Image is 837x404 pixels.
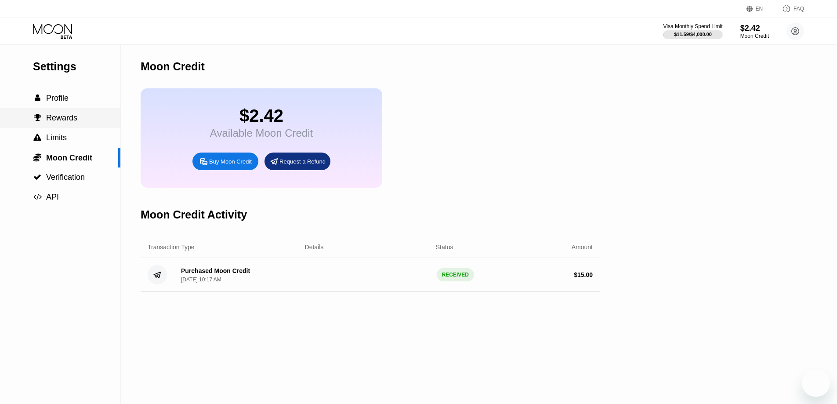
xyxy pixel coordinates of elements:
div:  [33,153,42,162]
div: $2.42 [210,106,313,126]
div: Buy Moon Credit [209,158,252,165]
span:  [33,193,42,201]
span:  [33,153,41,162]
span:  [33,173,41,181]
div: $2.42Moon Credit [740,24,769,39]
div: Moon Credit [141,60,205,73]
div: Moon Credit [740,33,769,39]
div:  [33,134,42,142]
div: EN [746,4,773,13]
span: Profile [46,94,69,102]
span:  [33,134,41,142]
span: Moon Credit [46,153,92,162]
div: Buy Moon Credit [192,153,258,170]
iframe: Number of unread messages [814,367,832,376]
span: Rewards [46,113,77,122]
div: [DATE] 10:17 AM [181,277,221,283]
div: $11.59 / $4,000.00 [674,32,712,37]
div: Amount [572,244,593,251]
div: Request a Refund [279,158,326,165]
div: Details [305,244,324,251]
div:  [33,114,42,122]
div: FAQ [773,4,804,13]
iframe: Button to launch messaging window, 2 unread messages [802,369,830,397]
span:  [35,94,40,102]
span: API [46,193,59,201]
span: Limits [46,133,67,142]
div: $ 15.00 [574,271,593,278]
div:  [33,173,42,181]
span:  [34,114,41,122]
div: Status [436,244,453,251]
div: Purchased Moon Credit [181,267,250,274]
div: Settings [33,60,120,73]
div: Available Moon Credit [210,127,313,139]
div: RECEIVED [437,268,474,281]
div:  [33,94,42,102]
div: Transaction Type [148,244,195,251]
span: Verification [46,173,85,182]
div: Visa Monthly Spend Limit [663,23,722,29]
div: Moon Credit Activity [141,208,247,221]
div: EN [756,6,763,12]
div: $2.42 [740,24,769,33]
div: Visa Monthly Spend Limit$11.59/$4,000.00 [663,23,722,39]
div: FAQ [794,6,804,12]
div: Request a Refund [265,153,330,170]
